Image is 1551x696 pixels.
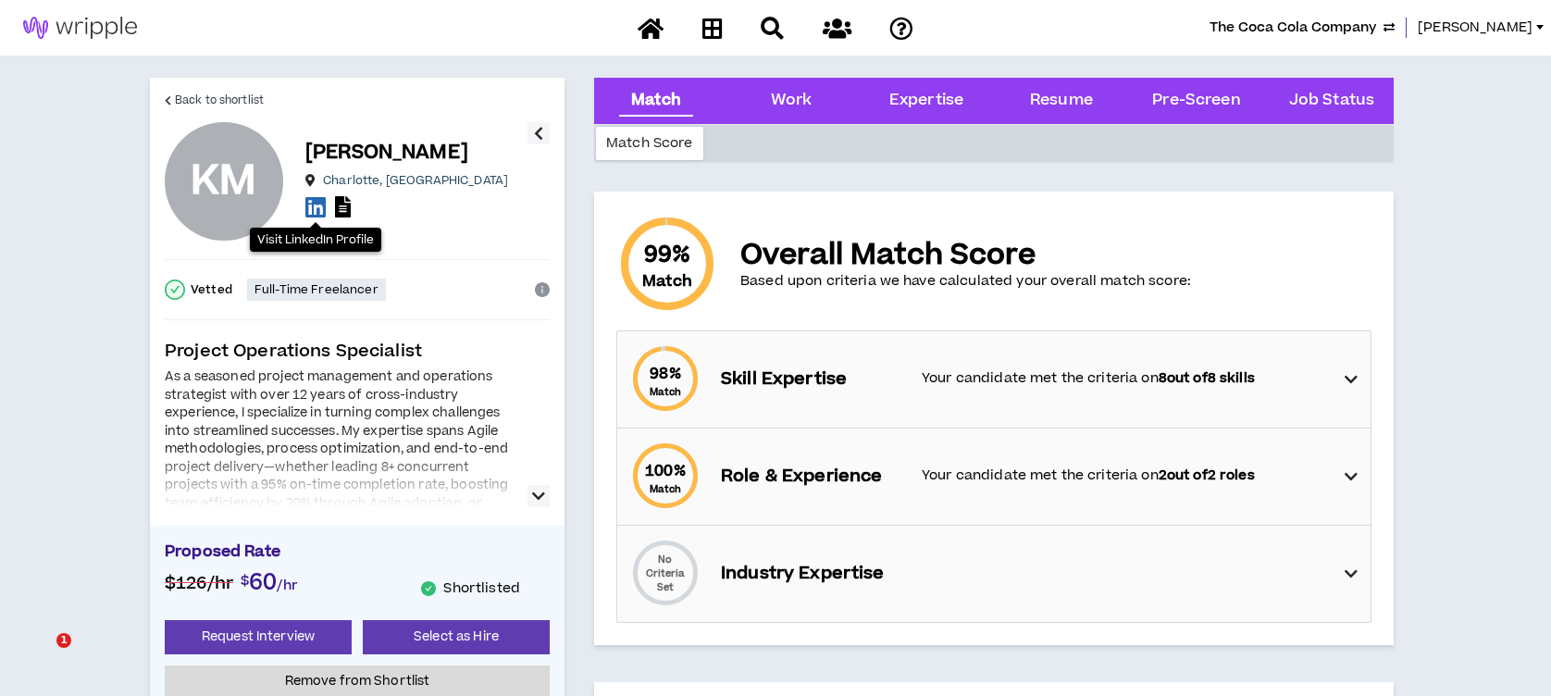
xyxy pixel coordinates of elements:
[165,78,264,122] a: Back to shortlist
[249,566,277,599] span: 60
[922,368,1326,389] p: Your candidate met the criteria on
[721,561,903,587] p: Industry Expertise
[889,89,963,113] div: Expertise
[56,633,71,648] span: 1
[254,282,378,297] p: Full-Time Freelancer
[631,89,681,113] div: Match
[740,239,1191,272] p: Overall Match Score
[628,553,702,594] p: No Criteria Set
[191,162,257,202] div: KM
[721,464,903,490] p: Role & Experience
[191,282,232,297] p: Vetted
[1210,18,1376,38] span: The Coca Cola Company
[1418,18,1532,38] span: [PERSON_NAME]
[1152,89,1240,113] div: Pre-Screen
[771,89,813,113] div: Work
[1159,368,1255,388] strong: 8 out of 8 skills
[1210,18,1395,38] button: The Coca Cola Company
[165,280,185,300] span: check-circle
[642,270,692,292] small: Match
[596,127,703,160] div: Match Score
[165,541,550,568] p: Proposed Rate
[644,241,690,270] span: 99 %
[175,92,264,109] span: Back to shortlist
[645,460,686,482] span: 100 %
[277,576,297,595] span: /hr
[165,368,516,676] div: As a seasoned project management and operations strategist with over 12 years of cross-industry e...
[1030,89,1093,113] div: Resume
[740,272,1191,291] p: Based upon criteria we have calculated your overall match score:
[650,363,680,385] span: 98 %
[165,122,283,241] div: Keeya M.
[1289,89,1374,113] div: Job Status
[617,526,1371,622] div: No Criteria SetIndustry Expertise
[650,385,682,399] small: Match
[617,429,1371,525] div: 100%MatchRole & ExperienceYour candidate met the criteria on2out of2 roles
[1159,466,1255,485] strong: 2 out of 2 roles
[443,579,520,598] p: Shortlisted
[165,620,352,654] button: Request Interview
[650,482,682,496] small: Match
[617,331,1371,428] div: 98%MatchSkill ExpertiseYour candidate met the criteria on8out of8 skills
[165,571,233,596] span: $126 /hr
[241,571,249,590] span: $
[421,581,436,596] span: check-circle
[323,173,508,188] p: Charlotte , [GEOGRAPHIC_DATA]
[165,339,550,365] p: Project Operations Specialist
[535,282,550,297] span: info-circle
[721,367,903,392] p: Skill Expertise
[257,232,374,249] p: Visit LinkedIn Profile
[922,466,1326,486] p: Your candidate met the criteria on
[363,620,550,654] button: Select as Hire
[305,140,468,166] p: [PERSON_NAME]
[19,633,63,677] iframe: Intercom live chat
